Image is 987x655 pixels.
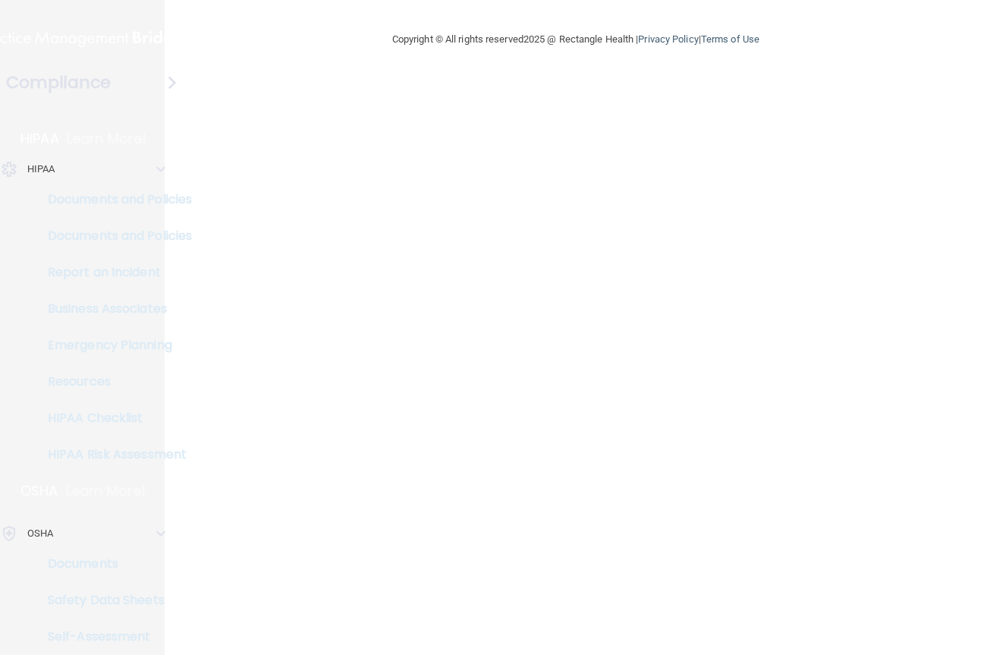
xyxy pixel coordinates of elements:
[27,524,53,543] p: OSHA
[20,482,58,500] p: OSHA
[10,374,217,389] p: Resources
[10,629,217,644] p: Self-Assessment
[10,265,217,280] p: Report an Incident
[10,447,217,462] p: HIPAA Risk Assessment
[20,130,59,148] p: HIPAA
[10,192,217,207] p: Documents and Policies
[6,72,112,93] h4: Compliance
[10,301,217,316] p: Business Associates
[10,338,217,353] p: Emergency Planning
[10,411,217,426] p: HIPAA Checklist
[701,33,759,45] a: Terms of Use
[638,33,698,45] a: Privacy Policy
[27,160,55,178] p: HIPAA
[10,556,217,572] p: Documents
[10,228,217,244] p: Documents and Policies
[67,130,147,148] p: Learn More!
[66,482,146,500] p: Learn More!
[10,593,217,608] p: Safety Data Sheets
[299,15,853,64] div: Copyright © All rights reserved 2025 @ Rectangle Health | |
